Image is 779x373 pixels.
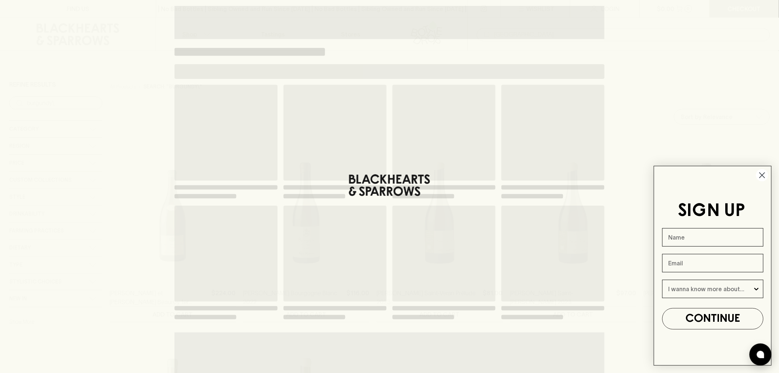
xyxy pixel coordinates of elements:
[757,351,764,358] img: bubble-icon
[662,228,764,247] input: Name
[662,308,764,330] button: CONTINUE
[669,280,753,298] input: I wanna know more about...
[756,169,769,182] button: Close dialog
[662,254,764,272] input: Email
[646,158,779,373] div: FLYOUT Form
[753,280,760,298] button: Show Options
[678,203,745,220] span: SIGN UP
